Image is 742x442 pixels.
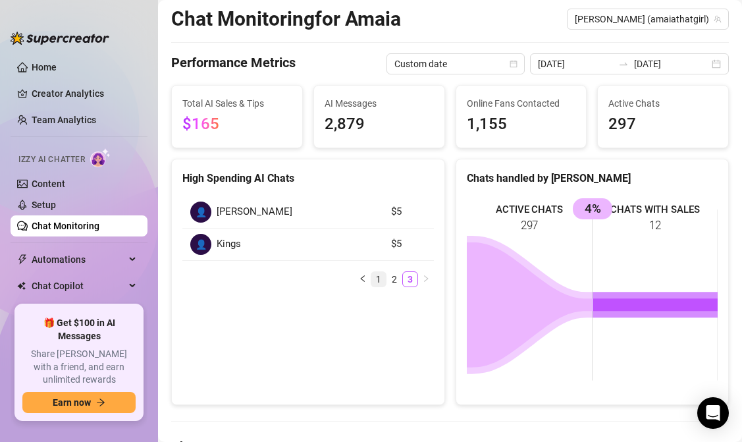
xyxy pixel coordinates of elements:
[96,398,105,407] span: arrow-right
[11,32,109,45] img: logo-BBDzfeDw.svg
[32,200,56,210] a: Setup
[32,115,96,125] a: Team Analytics
[618,59,629,69] span: swap-right
[387,272,402,287] a: 2
[32,83,137,104] a: Creator Analytics
[391,236,425,252] article: $5
[355,271,371,287] button: left
[467,112,576,137] span: 1,155
[618,59,629,69] span: to
[22,392,136,413] button: Earn nowarrow-right
[714,15,722,23] span: team
[608,112,718,137] span: 297
[394,54,517,74] span: Custom date
[386,271,402,287] li: 2
[32,249,125,270] span: Automations
[182,96,292,111] span: Total AI Sales & Tips
[32,179,65,189] a: Content
[371,272,386,287] a: 1
[418,271,434,287] li: Next Page
[190,234,211,255] div: 👤
[17,281,26,290] img: Chat Copilot
[538,57,613,71] input: Start date
[217,204,292,220] span: [PERSON_NAME]
[371,271,386,287] li: 1
[190,202,211,223] div: 👤
[359,275,367,283] span: left
[22,348,136,387] span: Share [PERSON_NAME] with a friend, and earn unlimited rewards
[182,170,434,186] div: High Spending AI Chats
[418,271,434,287] button: right
[32,275,125,296] span: Chat Copilot
[355,271,371,287] li: Previous Page
[391,204,425,220] article: $5
[90,148,111,167] img: AI Chatter
[32,62,57,72] a: Home
[325,96,434,111] span: AI Messages
[402,271,418,287] li: 3
[697,397,729,429] div: Open Intercom Messenger
[171,7,401,32] h2: Chat Monitoring for Amaia
[18,153,85,166] span: Izzy AI Chatter
[608,96,718,111] span: Active Chats
[53,397,91,408] span: Earn now
[32,221,99,231] a: Chat Monitoring
[575,9,721,29] span: Amaia (amaiathatgirl)
[403,272,417,287] a: 3
[217,236,241,252] span: Kings
[171,53,296,74] h4: Performance Metrics
[17,254,28,265] span: thunderbolt
[467,96,576,111] span: Online Fans Contacted
[325,112,434,137] span: 2,879
[467,170,718,186] div: Chats handled by [PERSON_NAME]
[22,317,136,343] span: 🎁 Get $100 in AI Messages
[510,60,517,68] span: calendar
[422,275,430,283] span: right
[182,115,219,133] span: $165
[634,57,709,71] input: End date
